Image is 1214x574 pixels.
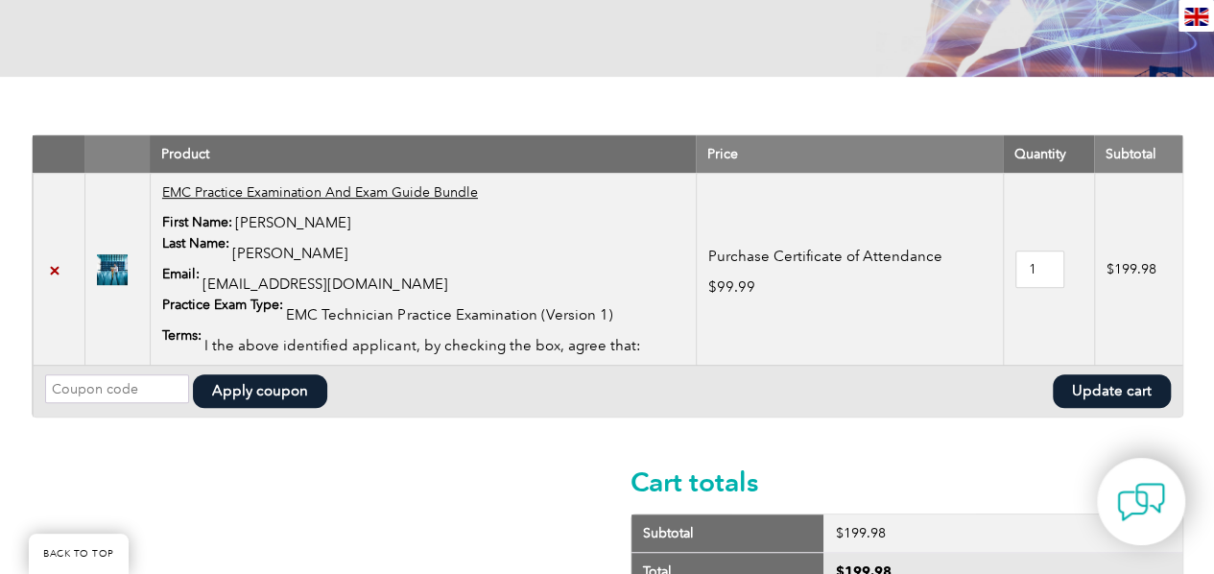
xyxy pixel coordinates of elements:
[1184,8,1208,26] img: en
[162,295,283,315] dt: Practice Exam Type:
[150,135,696,173] th: Product
[631,466,1183,497] h2: Cart totals
[162,243,684,264] p: [PERSON_NAME]
[835,525,885,541] bdi: 199.98
[45,259,65,279] a: Remove EMC Practice Examination And Exam Guide Bundle from cart
[1094,135,1182,173] th: Subtotal
[162,335,684,356] p: I the above identified applicant, by checking the box, agree that:
[97,254,128,285] img: EMC Practice Examination And Exam Guide Bundle
[696,135,1003,173] th: Price
[193,374,327,408] button: Apply coupon
[162,264,200,284] dt: Email:
[162,184,478,201] a: EMC Practice Examination And Exam Guide Bundle
[1015,251,1064,288] input: Product quantity
[708,246,991,267] p: Purchase Certificate of Attendance
[708,278,755,296] bdi: 99.99
[162,212,232,232] dt: First Name:
[708,278,717,296] span: $
[162,274,684,295] p: [EMAIL_ADDRESS][DOMAIN_NAME]
[1107,261,1156,277] bdi: 199.98
[1003,135,1094,173] th: Quantity
[835,525,843,541] span: $
[162,304,684,325] p: EMC Technician Practice Examination (Version 1)
[29,534,129,574] a: BACK TO TOP
[45,374,189,403] input: Coupon code
[1117,478,1165,526] img: contact-chat.png
[162,212,684,233] p: [PERSON_NAME]
[1053,374,1171,408] button: Update cart
[631,514,824,552] th: Subtotal
[1107,261,1114,277] span: $
[162,325,202,346] dt: Terms:
[162,233,229,253] dt: Last Name:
